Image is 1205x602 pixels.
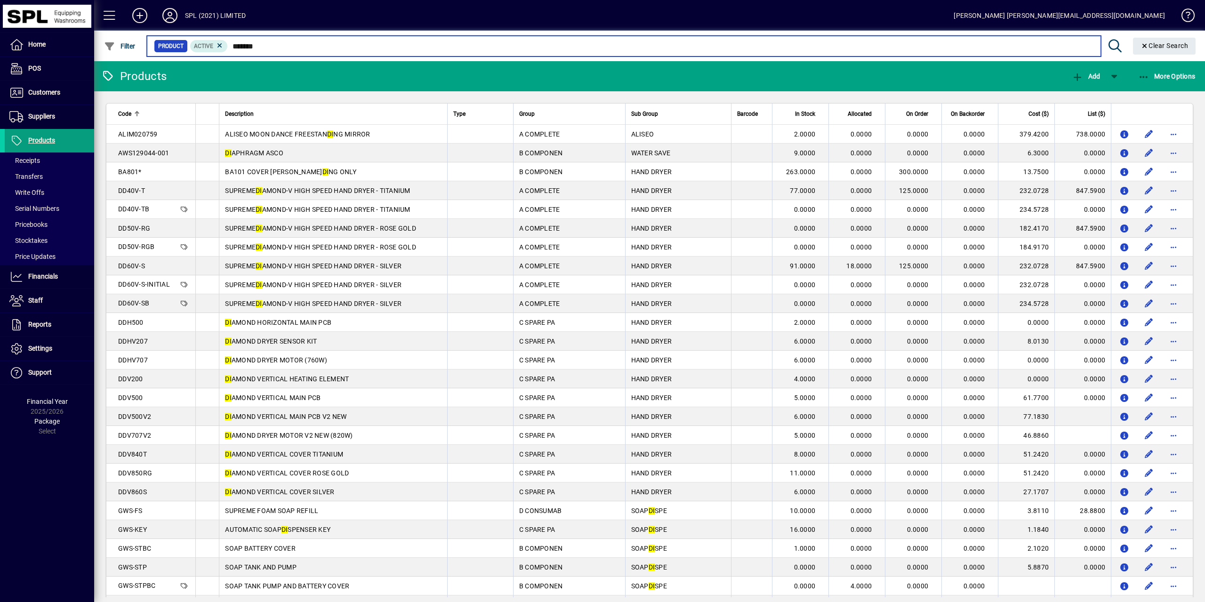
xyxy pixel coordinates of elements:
[846,262,872,270] span: 18.0000
[519,300,560,307] span: A COMPLETE
[1141,315,1157,330] button: Edit
[848,109,872,119] span: Allocated
[631,109,725,119] div: Sub Group
[907,206,929,213] span: 0.0000
[907,337,929,345] span: 0.0000
[1141,541,1157,556] button: Edit
[225,375,349,383] span: AMOND VERTICAL HEATING ELEMENT
[1166,522,1181,537] button: More options
[118,187,145,194] span: DD40V-T
[631,225,672,232] span: HAND DRYER
[907,130,929,138] span: 0.0000
[851,130,872,138] span: 0.0000
[1141,258,1157,273] button: Edit
[964,243,985,251] span: 0.0000
[225,130,370,138] span: ALISEO MOON DANCE FREESTAN NG MIRROR
[1166,578,1181,594] button: More options
[225,187,410,194] span: SUPREME AMOND-V HIGH SPEED HAND DRYER - TITANIUM
[225,356,232,364] em: DI
[5,361,94,385] a: Support
[851,149,872,157] span: 0.0000
[964,262,985,270] span: 0.0000
[795,109,815,119] span: In Stock
[256,243,262,251] em: DI
[964,319,985,326] span: 0.0000
[907,300,929,307] span: 0.0000
[519,262,560,270] span: A COMPLETE
[851,206,872,213] span: 0.0000
[118,225,150,232] span: DD50V-RG
[899,168,928,176] span: 300.0000
[1141,183,1157,198] button: Edit
[1054,388,1111,407] td: 0.0000
[794,413,816,420] span: 6.0000
[794,243,816,251] span: 0.0000
[519,243,560,251] span: A COMPLETE
[155,7,185,24] button: Profile
[225,281,402,289] span: SUPREME AMOND-V HIGH SPEED HAND DRYER - SILVER
[1166,202,1181,217] button: More options
[225,319,232,326] em: DI
[1054,144,1111,162] td: 0.0000
[9,253,56,260] span: Price Updates
[1166,428,1181,443] button: More options
[1141,503,1157,518] button: Edit
[1054,200,1111,219] td: 0.0000
[1054,332,1111,351] td: 0.0000
[794,375,816,383] span: 4.0000
[1136,68,1198,85] button: More Options
[1141,42,1189,49] span: Clear Search
[1141,578,1157,594] button: Edit
[1166,334,1181,349] button: More options
[322,168,329,176] em: DI
[1054,238,1111,257] td: 0.0000
[964,394,985,401] span: 0.0000
[891,109,937,119] div: On Order
[519,281,560,289] span: A COMPLETE
[1138,72,1196,80] span: More Options
[964,149,985,157] span: 0.0000
[794,300,816,307] span: 0.0000
[118,281,170,288] span: DD60V-S-INITIAL
[225,109,442,119] div: Description
[1166,484,1181,499] button: More options
[5,289,94,313] a: Staff
[194,43,213,49] span: Active
[1166,240,1181,255] button: More options
[794,319,816,326] span: 2.0000
[851,281,872,289] span: 0.0000
[631,187,672,194] span: HAND DRYER
[851,225,872,232] span: 0.0000
[28,40,46,48] span: Home
[519,130,560,138] span: A COMPLETE
[1141,390,1157,405] button: Edit
[519,225,560,232] span: A COMPLETE
[851,187,872,194] span: 0.0000
[1054,219,1111,238] td: 847.5900
[907,375,929,383] span: 0.0000
[964,356,985,364] span: 0.0000
[1141,334,1157,349] button: Edit
[964,300,985,307] span: 0.0000
[835,109,880,119] div: Allocated
[1166,183,1181,198] button: More options
[118,109,131,119] span: Code
[225,243,416,251] span: SUPREME AMOND-V HIGH SPEED HAND DRYER - ROSE GOLD
[907,413,929,420] span: 0.0000
[631,206,672,213] span: HAND DRYER
[631,319,672,326] span: HAND DRYER
[794,149,816,157] span: 9.0000
[631,168,672,176] span: HAND DRYER
[964,225,985,232] span: 0.0000
[158,41,184,51] span: Product
[1141,127,1157,142] button: Edit
[1054,125,1111,144] td: 738.0000
[998,181,1054,200] td: 232.0728
[1166,503,1181,518] button: More options
[5,249,94,265] a: Price Updates
[998,369,1054,388] td: 0.0000
[5,217,94,233] a: Pricebooks
[1141,296,1157,311] button: Edit
[998,144,1054,162] td: 6.3000
[964,413,985,420] span: 0.0000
